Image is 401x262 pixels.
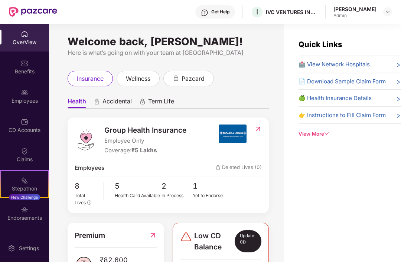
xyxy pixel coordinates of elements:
img: svg+xml;base64,PHN2ZyBpZD0iSG9tZSIgeG1sbnM9Imh0dHA6Ly93d3cudzMub3JnLzIwMDAvc3ZnIiB3aWR0aD0iMjAiIG... [21,30,28,38]
span: Accidental [102,97,132,108]
img: deleteIcon [216,165,221,170]
span: I [256,7,258,16]
div: Update CD [235,230,262,252]
div: Admin [333,13,376,19]
span: wellness [126,74,150,83]
img: New Pazcare Logo [9,7,57,17]
span: info-circle [87,200,91,205]
span: Employee Only [104,136,186,145]
span: Group Health Insurance [104,125,186,136]
span: 1 [193,180,224,192]
span: Quick Links [299,40,342,49]
div: Settings [17,245,41,252]
span: 📄 Download Sample Claim Form [299,77,386,86]
span: right [395,62,401,69]
div: Welcome back, [PERSON_NAME]! [68,39,269,44]
img: svg+xml;base64,PHN2ZyBpZD0iRW1wbG95ZWVzIiB4bWxucz0iaHR0cDovL3d3dy53My5vcmcvMjAwMC9zdmciIHdpZHRoPS... [21,89,28,96]
img: svg+xml;base64,PHN2ZyB4bWxucz0iaHR0cDovL3d3dy53My5vcmcvMjAwMC9zdmciIHdpZHRoPSIyMSIgaGVpZ2h0PSIyMC... [21,177,28,184]
span: Premium [75,230,105,241]
span: ₹5 Lakhs [131,147,157,154]
img: svg+xml;base64,PHN2ZyBpZD0iQmVuZWZpdHMiIHhtbG5zPSJodHRwOi8vd3d3LnczLm9yZy8yMDAwL3N2ZyIgd2lkdGg9Ij... [21,60,28,67]
img: svg+xml;base64,PHN2ZyBpZD0iRHJvcGRvd24tMzJ4MzIiIHhtbG5zPSJodHRwOi8vd3d3LnczLm9yZy8yMDAwL3N2ZyIgd2... [385,9,391,15]
span: Deleted Lives (0) [216,163,262,172]
img: svg+xml;base64,PHN2ZyBpZD0iRGFuZ2VyLTMyeDMyIiB4bWxucz0iaHR0cDovL3d3dy53My5vcmcvMjAwMC9zdmciIHdpZH... [180,231,192,243]
div: New Challenge [9,194,40,200]
img: logo [75,129,97,151]
img: svg+xml;base64,PHN2ZyBpZD0iQ2xhaW0iIHhtbG5zPSJodHRwOi8vd3d3LnczLm9yZy8yMDAwL3N2ZyIgd2lkdGg9IjIwIi... [21,147,28,155]
div: Stepathon [1,185,48,192]
span: pazcard [182,74,205,83]
div: View More [299,130,401,138]
span: 🍏 Health Insurance Details [299,94,372,103]
div: Get Help [211,9,229,15]
img: svg+xml;base64,PHN2ZyBpZD0iRW5kb3JzZW1lbnRzIiB4bWxucz0iaHR0cDovL3d3dy53My5vcmcvMjAwMC9zdmciIHdpZH... [21,206,28,213]
span: Health [68,97,86,108]
div: Yet to Endorse [193,192,224,199]
span: right [395,79,401,86]
div: animation [139,98,146,105]
img: svg+xml;base64,PHN2ZyBpZD0iQ0RfQWNjb3VudHMiIGRhdGEtbmFtZT0iQ0QgQWNjb3VudHMiIHhtbG5zPSJodHRwOi8vd3... [21,118,28,126]
div: In Process [162,192,193,199]
span: Term Life [148,97,174,108]
div: IVC VENTURES INTERNATIONAL INNOVATION PRIVATE LIMITED [266,9,318,16]
span: Total Lives [75,193,86,205]
img: RedirectIcon [254,125,262,133]
span: down [324,131,329,136]
span: insurance [77,74,104,83]
span: Employees [75,163,104,172]
span: 🏥 View Network Hospitals [299,60,370,69]
span: right [395,95,401,103]
div: [PERSON_NAME] [333,6,376,13]
span: 2 [162,180,193,192]
span: 8 [75,180,98,192]
img: RedirectIcon [149,230,157,241]
span: 👉 Instructions to Fill Claim Form [299,111,386,120]
div: Coverage: [104,146,186,155]
span: 5 [115,180,162,192]
div: Here is what’s going on with your team at [GEOGRAPHIC_DATA] [68,48,269,57]
span: Low CD Balance [194,230,235,252]
img: svg+xml;base64,PHN2ZyBpZD0iSGVscC0zMngzMiIgeG1sbnM9Imh0dHA6Ly93d3cudzMub3JnLzIwMDAvc3ZnIiB3aWR0aD... [201,9,208,16]
div: animation [94,98,100,105]
span: right [395,112,401,120]
img: insurerIcon [219,125,247,143]
div: animation [173,75,179,82]
div: Health Card Available [115,192,162,199]
img: svg+xml;base64,PHN2ZyBpZD0iU2V0dGluZy0yMHgyMCIgeG1sbnM9Imh0dHA6Ly93d3cudzMub3JnLzIwMDAvc3ZnIiB3aW... [8,245,15,252]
